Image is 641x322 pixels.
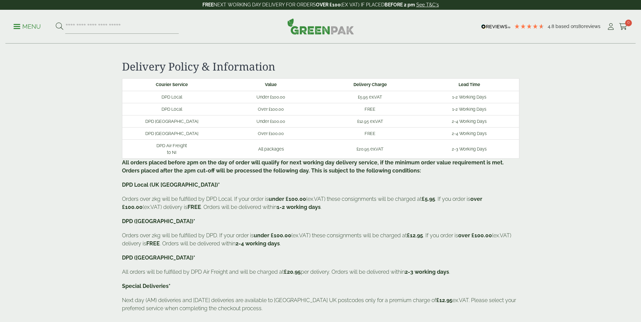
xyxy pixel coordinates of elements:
[254,232,291,239] b: under £100.00
[625,20,632,26] span: 0
[420,140,519,158] td: 2-3 Working Days
[122,103,221,115] td: DPD Local
[146,240,160,247] b: FREE
[420,128,519,140] td: 2-4 Working Days
[556,24,576,29] span: Based on
[548,24,556,29] span: 4.8
[321,128,420,140] td: FREE
[584,24,600,29] span: reviews
[221,140,321,158] td: All packages
[122,196,482,210] b: over £100.00
[420,79,519,91] th: Lead Time
[287,18,354,34] img: GreenPak Supplies
[619,22,627,32] a: 0
[122,296,519,321] p: Next day (AM) deliveries and [DATE] deliveries are available to [GEOGRAPHIC_DATA] UK postcodes on...
[284,269,301,275] b: £20.95
[122,140,221,158] td: DPD Air Freight to NI
[122,232,519,248] p: Orders over 2kg will be fulfilled by DPD. If your order is (ex.VAT) these consignments will be ch...
[122,268,519,276] p: All orders will be fulfilled by DPD Air Freight and will be charged at per delivery. Orders will ...
[458,232,492,239] b: over £100.00
[221,103,321,115] td: Over £100.00
[269,196,306,202] b: under £100.00
[221,128,321,140] td: Over £100.00
[122,79,221,91] th: Courier Service
[576,24,584,29] span: 180
[122,182,220,188] b: DPD Local (UK [GEOGRAPHIC_DATA])*
[14,23,41,29] a: Menu
[607,23,615,30] i: My Account
[236,240,280,247] b: 2-4 working days
[436,297,452,303] strong: £12.95
[221,115,321,127] td: Under £100.00
[122,128,221,140] td: DPD [GEOGRAPHIC_DATA]
[321,115,420,127] td: £12.95 ex.VAT
[221,79,321,91] th: Value
[122,195,519,211] p: Orders over 2kg will be fulfilled by DPD Local. If your order is (ex.VAT) these consignments will...
[420,91,519,103] td: 1-2 Working Days
[385,2,415,7] strong: BEFORE 2 pm
[321,140,420,158] td: £20.95 ex.VAT
[14,23,41,31] p: Menu
[405,269,449,275] b: 2-3 working days
[277,204,321,210] b: 1-2 working days
[122,159,504,174] b: All orders placed before 2pm on the day of order will qualify for next working day delivery servi...
[321,91,420,103] td: £5.95 ex.VAT
[188,204,201,210] b: FREE
[416,2,439,7] a: See T&C's
[221,91,321,103] td: Under £100.00
[122,115,221,127] td: DPD [GEOGRAPHIC_DATA]
[316,2,341,7] strong: OVER £100
[420,103,519,115] td: 1-2 Working Days
[407,232,423,239] b: £12.95
[481,24,511,29] img: REVIEWS.io
[619,23,627,30] i: Cart
[122,283,171,289] b: Special Deliveries*
[321,103,420,115] td: FREE
[420,115,519,127] td: 2-4 Working Days
[122,91,221,103] td: DPD Local
[122,254,195,261] b: DPD ([GEOGRAPHIC_DATA])*
[122,218,195,224] b: DPD ([GEOGRAPHIC_DATA])*
[514,23,544,29] div: 4.78 Stars
[321,79,420,91] th: Delivery Charge
[122,60,519,73] h2: Delivery Policy & Information
[422,196,435,202] b: £5.95
[202,2,214,7] strong: FREE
